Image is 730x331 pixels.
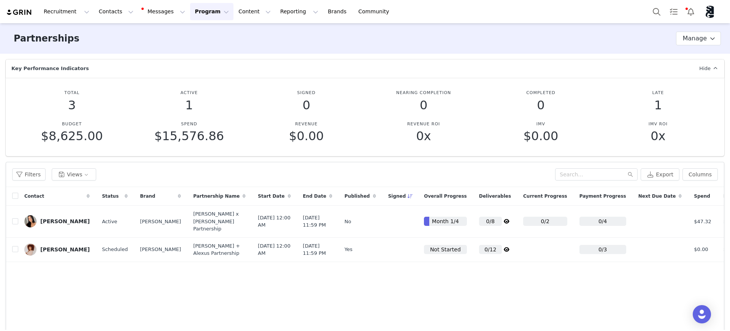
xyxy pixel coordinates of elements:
div: 0/12 [479,245,502,254]
p: Budget [18,121,126,128]
img: 15a7b0bb-a9fa-4e02-995d-1cf01033b41f--s.jpg [24,215,36,227]
button: Profile [700,6,724,18]
span: Current Progress [523,193,567,200]
p: 1 [604,98,712,112]
p: 0x [370,129,478,143]
span: Next Due Date [638,193,676,200]
div: Open Intercom Messenger [693,305,711,323]
span: [PERSON_NAME] [140,246,181,253]
span: Published [344,193,370,200]
span: [DATE] 11:59 PM [303,242,332,257]
div: 0/3 [579,245,626,254]
p: IMV [487,121,595,128]
span: [PERSON_NAME] x [PERSON_NAME] Partnership [193,210,246,233]
span: Partnership Name [193,193,240,200]
span: Signed [388,193,406,200]
i: icon: search [628,172,633,177]
button: Program [190,3,233,20]
p: Nearing Completion [370,90,478,96]
button: Views [52,168,96,181]
span: Payment Progress [579,193,626,200]
div: [PERSON_NAME] [40,246,90,253]
span: End Date [303,193,326,200]
span: [PERSON_NAME] [140,218,181,225]
button: Manage [676,32,721,45]
p: Spend [135,121,243,128]
span: $15,576.86 [154,129,224,143]
p: 1 [135,98,243,112]
img: ef35121c-84dc-49d8-8785-9ddfc35a73ee--s.jpg [24,243,36,256]
span: Status [102,193,119,200]
p: 0x [604,129,712,143]
span: Start Date [258,193,284,200]
a: Brands [323,3,353,20]
p: Revenue ROI [370,121,478,128]
button: Content [234,3,275,20]
input: Search... [555,168,638,181]
div: 0/2 [523,217,567,226]
span: Spend [694,193,710,200]
button: Notifications [682,3,699,20]
div: Month 1/4 [424,217,467,226]
a: Tasks [665,3,682,20]
button: Export [641,168,679,181]
p: 0 [487,98,595,112]
p: Revenue [252,121,360,128]
div: Key Performance Indicators [10,65,95,72]
span: [DATE] 12:00 AM [258,242,290,257]
p: Completed [487,90,595,96]
p: 0 [370,98,478,112]
p: Active [135,90,243,96]
a: [PERSON_NAME] [24,215,90,227]
p: 0 [252,98,360,112]
button: Reporting [276,3,323,20]
a: [PERSON_NAME] [24,243,90,256]
div: 0/4 [579,217,626,226]
span: $0.00 [524,129,559,143]
span: Brand [140,193,155,200]
span: Manage [682,34,707,43]
span: Contact [24,193,44,200]
div: [PERSON_NAME] [40,218,90,224]
button: Messages [138,3,190,20]
span: No [344,218,351,225]
p: Total [18,90,126,96]
p: IMV ROI [604,121,712,128]
button: Filters [12,168,46,181]
button: Search [648,3,665,20]
a: Community [354,3,397,20]
a: Hide [695,59,724,78]
span: [DATE] 12:00 AM [258,214,290,229]
p: 3 [18,98,126,112]
span: Overall Progress [424,193,467,200]
button: Recruitment [39,3,94,20]
span: $0.00 [289,129,324,143]
p: Signed [252,90,360,96]
span: $8,625.00 [41,129,103,143]
button: Columns [682,168,718,181]
div: 0/8 [479,217,502,226]
button: Contacts [94,3,138,20]
p: Late [604,90,712,96]
div: Not Started [424,245,467,254]
img: 800d48eb-955a-4027-b035-879a6d4b1164.png [704,6,716,18]
span: Active [102,218,117,225]
span: Scheduled [102,246,128,253]
span: Yes [344,246,352,253]
h3: Partnerships [14,32,79,45]
span: [DATE] 11:59 PM [303,214,332,229]
span: Deliverables [479,193,511,200]
img: grin logo [6,9,33,16]
span: [PERSON_NAME] + Alexus Partnership [193,242,246,257]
